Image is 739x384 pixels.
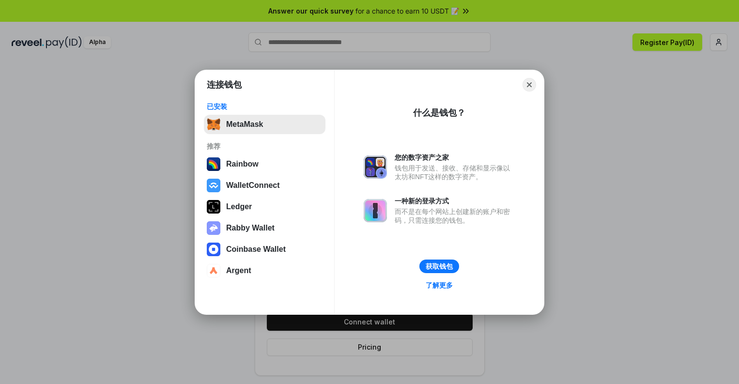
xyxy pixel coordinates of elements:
div: Rainbow [226,160,259,169]
div: 推荐 [207,142,323,151]
img: svg+xml,%3Csvg%20width%3D%2228%22%20height%3D%2228%22%20viewBox%3D%220%200%2028%2028%22%20fill%3D... [207,179,220,192]
div: 了解更多 [426,281,453,290]
img: svg+xml,%3Csvg%20width%3D%2228%22%20height%3D%2228%22%20viewBox%3D%220%200%2028%2028%22%20fill%3D... [207,264,220,277]
img: svg+xml,%3Csvg%20width%3D%22120%22%20height%3D%22120%22%20viewBox%3D%220%200%20120%20120%22%20fil... [207,157,220,171]
div: 一种新的登录方式 [395,197,515,205]
div: 而不是在每个网站上创建新的账户和密码，只需连接您的钱包。 [395,207,515,225]
button: Coinbase Wallet [204,240,325,259]
div: 什么是钱包？ [413,107,465,119]
img: svg+xml,%3Csvg%20xmlns%3D%22http%3A%2F%2Fwww.w3.org%2F2000%2Fsvg%22%20width%3D%2228%22%20height%3... [207,200,220,214]
img: svg+xml,%3Csvg%20xmlns%3D%22http%3A%2F%2Fwww.w3.org%2F2000%2Fsvg%22%20fill%3D%22none%22%20viewBox... [364,199,387,222]
div: Ledger [226,202,252,211]
div: 获取钱包 [426,262,453,271]
img: svg+xml,%3Csvg%20xmlns%3D%22http%3A%2F%2Fwww.w3.org%2F2000%2Fsvg%22%20fill%3D%22none%22%20viewBox... [207,221,220,235]
div: Coinbase Wallet [226,245,286,254]
img: svg+xml,%3Csvg%20fill%3D%22none%22%20height%3D%2233%22%20viewBox%3D%220%200%2035%2033%22%20width%... [207,118,220,131]
div: MetaMask [226,120,263,129]
button: Rainbow [204,154,325,174]
a: 了解更多 [420,279,459,292]
img: svg+xml,%3Csvg%20xmlns%3D%22http%3A%2F%2Fwww.w3.org%2F2000%2Fsvg%22%20fill%3D%22none%22%20viewBox... [364,155,387,179]
button: Ledger [204,197,325,216]
div: 已安装 [207,102,323,111]
button: Argent [204,261,325,280]
img: svg+xml,%3Csvg%20width%3D%2228%22%20height%3D%2228%22%20viewBox%3D%220%200%2028%2028%22%20fill%3D... [207,243,220,256]
div: Argent [226,266,251,275]
button: Close [523,78,536,92]
button: WalletConnect [204,176,325,195]
h1: 连接钱包 [207,79,242,91]
div: 您的数字资产之家 [395,153,515,162]
button: MetaMask [204,115,325,134]
div: 钱包用于发送、接收、存储和显示像以太坊和NFT这样的数字资产。 [395,164,515,181]
button: Rabby Wallet [204,218,325,238]
div: WalletConnect [226,181,280,190]
div: Rabby Wallet [226,224,275,232]
button: 获取钱包 [419,260,459,273]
